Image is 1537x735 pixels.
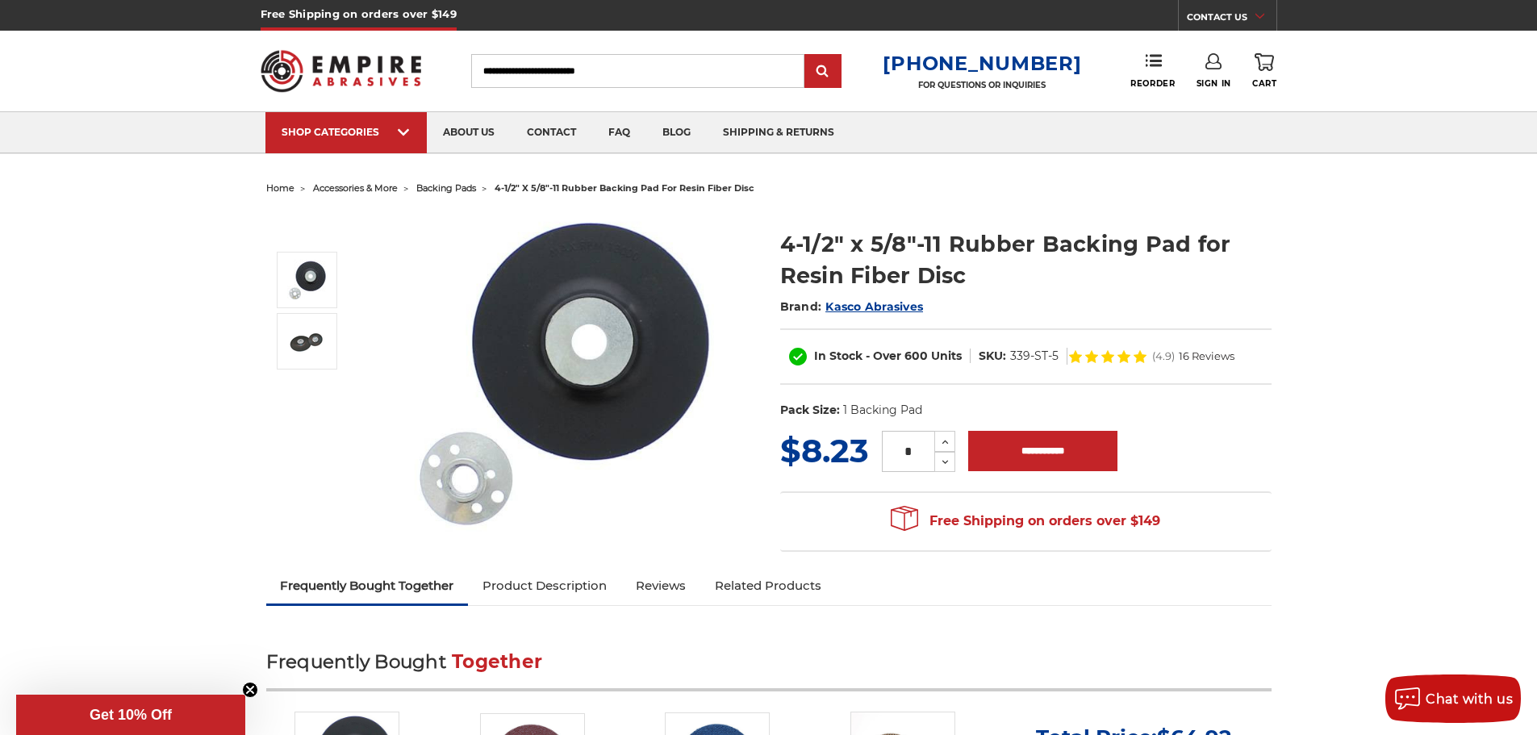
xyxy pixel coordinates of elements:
[843,402,922,419] dd: 1 Backing Pad
[780,228,1272,291] h1: 4-1/2" x 5/8"-11 Rubber Backing Pad for Resin Fiber Disc
[780,299,822,314] span: Brand:
[266,182,294,194] a: home
[1426,691,1513,707] span: Chat with us
[883,52,1081,75] a: [PHONE_NUMBER]
[1252,78,1276,89] span: Cart
[266,568,469,603] a: Frequently Bought Together
[1187,8,1276,31] a: CONTACT US
[287,321,328,361] img: 4.5 Inch Rubber Resin Fibre Disc Back Pad
[452,650,542,673] span: Together
[1130,53,1175,88] a: Reorder
[1197,78,1231,89] span: Sign In
[282,126,411,138] div: SHOP CATEGORIES
[707,112,850,153] a: shipping & returns
[1385,674,1521,723] button: Chat with us
[468,568,621,603] a: Product Description
[592,112,646,153] a: faq
[1010,348,1059,365] dd: 339-ST-5
[1179,351,1234,361] span: 16 Reviews
[1152,351,1175,361] span: (4.9)
[866,349,901,363] span: - Over
[266,650,446,673] span: Frequently Bought
[891,505,1160,537] span: Free Shipping on orders over $149
[700,568,836,603] a: Related Products
[90,707,172,723] span: Get 10% Off
[511,112,592,153] a: contact
[780,402,840,419] dt: Pack Size:
[646,112,707,153] a: blog
[261,40,422,102] img: Empire Abrasives
[404,211,727,534] img: 4-1/2" Resin Fiber Disc Backing Pad Flexible Rubber
[242,682,258,698] button: Close teaser
[1252,53,1276,89] a: Cart
[825,299,923,314] a: Kasco Abrasives
[313,182,398,194] a: accessories & more
[883,80,1081,90] p: FOR QUESTIONS OR INQUIRIES
[814,349,862,363] span: In Stock
[416,182,476,194] a: backing pads
[780,431,869,470] span: $8.23
[1130,78,1175,89] span: Reorder
[979,348,1006,365] dt: SKU:
[931,349,962,363] span: Units
[16,695,245,735] div: Get 10% OffClose teaser
[427,112,511,153] a: about us
[904,349,928,363] span: 600
[621,568,700,603] a: Reviews
[495,182,754,194] span: 4-1/2" x 5/8"-11 rubber backing pad for resin fiber disc
[287,260,328,300] img: 4-1/2" Resin Fiber Disc Backing Pad Flexible Rubber
[807,56,839,88] input: Submit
